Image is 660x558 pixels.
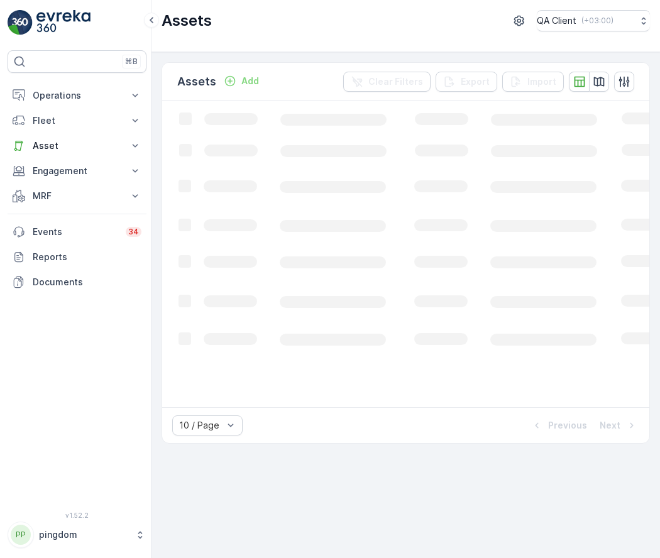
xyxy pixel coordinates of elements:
[8,10,33,35] img: logo
[39,528,129,541] p: pingdom
[33,89,121,102] p: Operations
[8,522,146,548] button: PPpingdom
[343,72,431,92] button: Clear Filters
[461,75,490,88] p: Export
[436,72,497,92] button: Export
[8,244,146,270] a: Reports
[600,419,620,432] p: Next
[598,418,639,433] button: Next
[33,114,121,127] p: Fleet
[11,525,31,545] div: PP
[529,418,588,433] button: Previous
[8,158,146,183] button: Engagement
[33,251,141,263] p: Reports
[162,11,212,31] p: Assets
[128,227,139,237] p: 34
[8,83,146,108] button: Operations
[177,73,216,90] p: Assets
[125,57,138,67] p: ⌘B
[548,419,587,432] p: Previous
[8,270,146,295] a: Documents
[581,16,613,26] p: ( +03:00 )
[8,108,146,133] button: Fleet
[368,75,423,88] p: Clear Filters
[33,165,121,177] p: Engagement
[33,190,121,202] p: MRF
[8,511,146,519] span: v 1.52.2
[537,10,650,31] button: QA Client(+03:00)
[33,226,118,238] p: Events
[527,75,556,88] p: Import
[219,74,264,89] button: Add
[33,276,141,288] p: Documents
[8,183,146,209] button: MRF
[8,133,146,158] button: Asset
[502,72,564,92] button: Import
[33,139,121,152] p: Asset
[36,10,91,35] img: logo_light-DOdMpM7g.png
[241,75,259,87] p: Add
[8,219,146,244] a: Events34
[537,14,576,27] p: QA Client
